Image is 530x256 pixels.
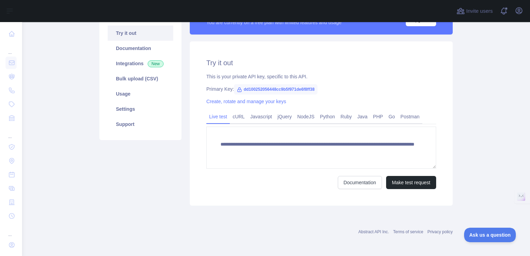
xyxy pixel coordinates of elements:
[206,99,286,104] a: Create, rotate and manage your keys
[386,176,436,189] button: Make test request
[234,84,317,95] span: dd100252056448cc9b5f971de6f8ff38
[466,7,493,15] span: Invite users
[6,126,17,139] div: ...
[386,111,398,122] a: Go
[370,111,386,122] a: PHP
[108,71,173,86] a: Bulk upload (CSV)
[108,41,173,56] a: Documentation
[338,111,355,122] a: Ruby
[338,176,382,189] a: Documentation
[108,26,173,41] a: Try it out
[393,229,423,234] a: Terms of service
[148,60,164,67] span: New
[398,111,422,122] a: Postman
[108,86,173,101] a: Usage
[230,111,247,122] a: cURL
[6,224,17,237] div: ...
[6,41,17,55] div: ...
[455,6,494,17] button: Invite users
[206,58,436,68] h2: Try it out
[294,111,317,122] a: NodeJS
[359,229,389,234] a: Abstract API Inc.
[108,56,173,71] a: Integrations New
[206,19,342,26] div: You are currently on a free plan with limited features and usage
[428,229,453,234] a: Privacy policy
[317,111,338,122] a: Python
[275,111,294,122] a: jQuery
[355,111,371,122] a: Java
[108,101,173,117] a: Settings
[206,111,230,122] a: Live test
[206,73,436,80] div: This is your private API key, specific to this API.
[247,111,275,122] a: Javascript
[108,117,173,132] a: Support
[464,228,516,242] iframe: Toggle Customer Support
[206,86,436,92] div: Primary Key:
